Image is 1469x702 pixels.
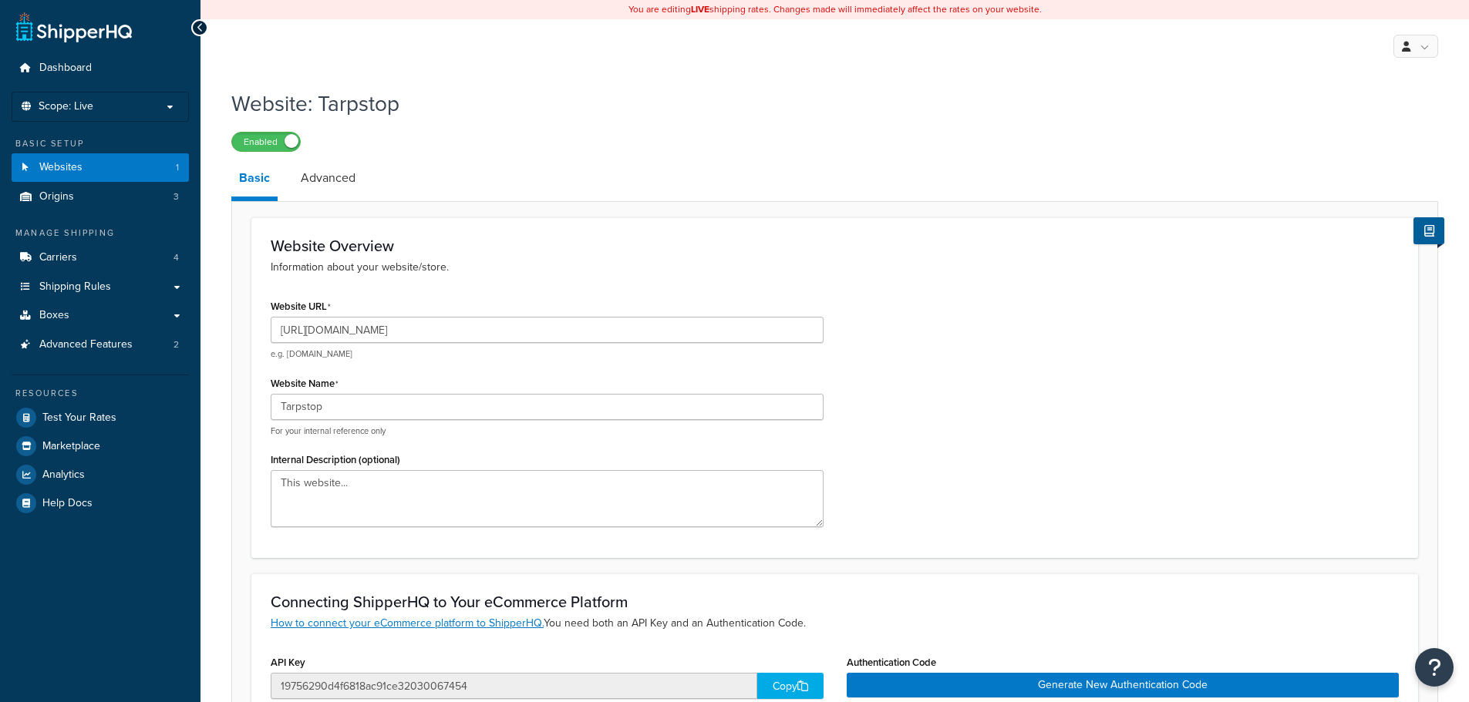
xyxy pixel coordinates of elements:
[12,489,189,517] a: Help Docs
[231,160,278,201] a: Basic
[1415,648,1454,687] button: Open Resource Center
[42,497,93,510] span: Help Docs
[231,89,1419,119] h1: Website: Tarpstop
[271,259,1399,276] p: Information about your website/store.
[293,160,363,196] a: Advanced
[42,469,85,482] span: Analytics
[42,411,116,425] span: Test Your Rates
[12,137,189,150] div: Basic Setup
[12,153,189,182] li: Websites
[12,461,189,489] a: Analytics
[12,244,189,272] a: Carriers4
[271,657,305,668] label: API Key
[12,244,189,272] li: Carriers
[12,273,189,301] a: Shipping Rules
[12,183,189,211] a: Origins3
[39,251,77,264] span: Carriers
[271,378,339,390] label: Website Name
[232,133,300,151] label: Enabled
[271,237,1399,254] h3: Website Overview
[12,331,189,359] li: Advanced Features
[12,153,189,182] a: Websites1
[847,657,936,668] label: Authentication Code
[271,425,824,437] p: For your internal reference only
[12,183,189,211] li: Origins
[174,338,179,351] span: 2
[12,331,189,359] a: Advanced Features2
[271,470,824,527] textarea: This website...
[39,161,83,174] span: Websites
[39,100,93,113] span: Scope: Live
[12,387,189,400] div: Resources
[271,301,331,313] label: Website URL
[12,432,189,460] a: Marketplace
[757,673,824,699] div: Copy
[271,615,544,631] a: How to connect your eCommerce platform to ShipperHQ.
[12,227,189,240] div: Manage Shipping
[12,54,189,82] a: Dashboard
[39,280,111,294] span: Shipping Rules
[42,440,100,453] span: Marketplace
[39,190,74,203] span: Origins
[691,2,709,16] b: LIVE
[174,190,179,203] span: 3
[1413,217,1444,244] button: Show Help Docs
[271,348,824,360] p: e.g. [DOMAIN_NAME]
[174,251,179,264] span: 4
[39,309,69,322] span: Boxes
[12,404,189,432] a: Test Your Rates
[39,338,133,351] span: Advanced Features
[271,593,1399,610] h3: Connecting ShipperHQ to Your eCommerce Platform
[271,454,400,465] label: Internal Description (optional)
[176,161,179,174] span: 1
[12,301,189,330] a: Boxes
[271,615,1399,632] p: You need both an API Key and an Authentication Code.
[847,673,1400,697] button: Generate New Authentication Code
[39,62,92,75] span: Dashboard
